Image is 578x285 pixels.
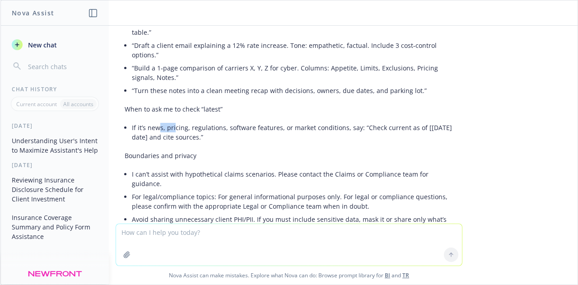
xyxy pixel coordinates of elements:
[132,61,453,84] li: “Build a 1‑page comparison of carriers X, Y, Z for cyber. Columns: Appetite, Limits, Exclusions, ...
[132,168,453,190] li: I can’t assist with hypothetical claims scenarios. Please contact the Claims or Compliance team f...
[125,104,453,114] p: When to ask me to check “latest”
[132,84,453,97] li: “Turn these notes into a clean meeting recap with decisions, owners, due dates, and parking lot.”
[26,40,57,50] span: New chat
[63,100,93,108] p: All accounts
[8,210,102,244] button: Insurance Coverage Summary and Policy Form Assistance
[4,266,574,285] span: Nova Assist can make mistakes. Explore what Nova can do: Browse prompt library for and
[132,16,453,39] li: “Create a renewal timeline for a 1/1 effective date, mid‑market, with tasks, owners, and due date...
[1,122,109,130] div: [DATE]
[1,161,109,169] div: [DATE]
[16,100,57,108] p: Current account
[8,37,102,53] button: New chat
[132,39,453,61] li: “Draft a client email explaining a 12% rate increase. Tone: empathetic, factual. Include 3 cost‑c...
[402,271,409,279] a: TR
[132,213,453,235] li: Avoid sharing unnecessary client PHI/PII. If you must include sensitive data, mask it or share on...
[26,60,98,73] input: Search chats
[8,133,102,158] button: Understanding User's Intent to Maximize Assistant's Help
[12,8,54,18] h1: Nova Assist
[1,85,109,93] div: Chat History
[385,271,390,279] a: BI
[132,121,453,144] li: If it’s news, pricing, regulations, software features, or market conditions, say: “Check current ...
[132,190,453,213] li: For legal/compliance topics: For general informational purposes only. For legal or compliance que...
[125,151,453,160] p: Boundaries and privacy
[8,173,102,206] button: Reviewing Insurance Disclosure Schedule for Client Investment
